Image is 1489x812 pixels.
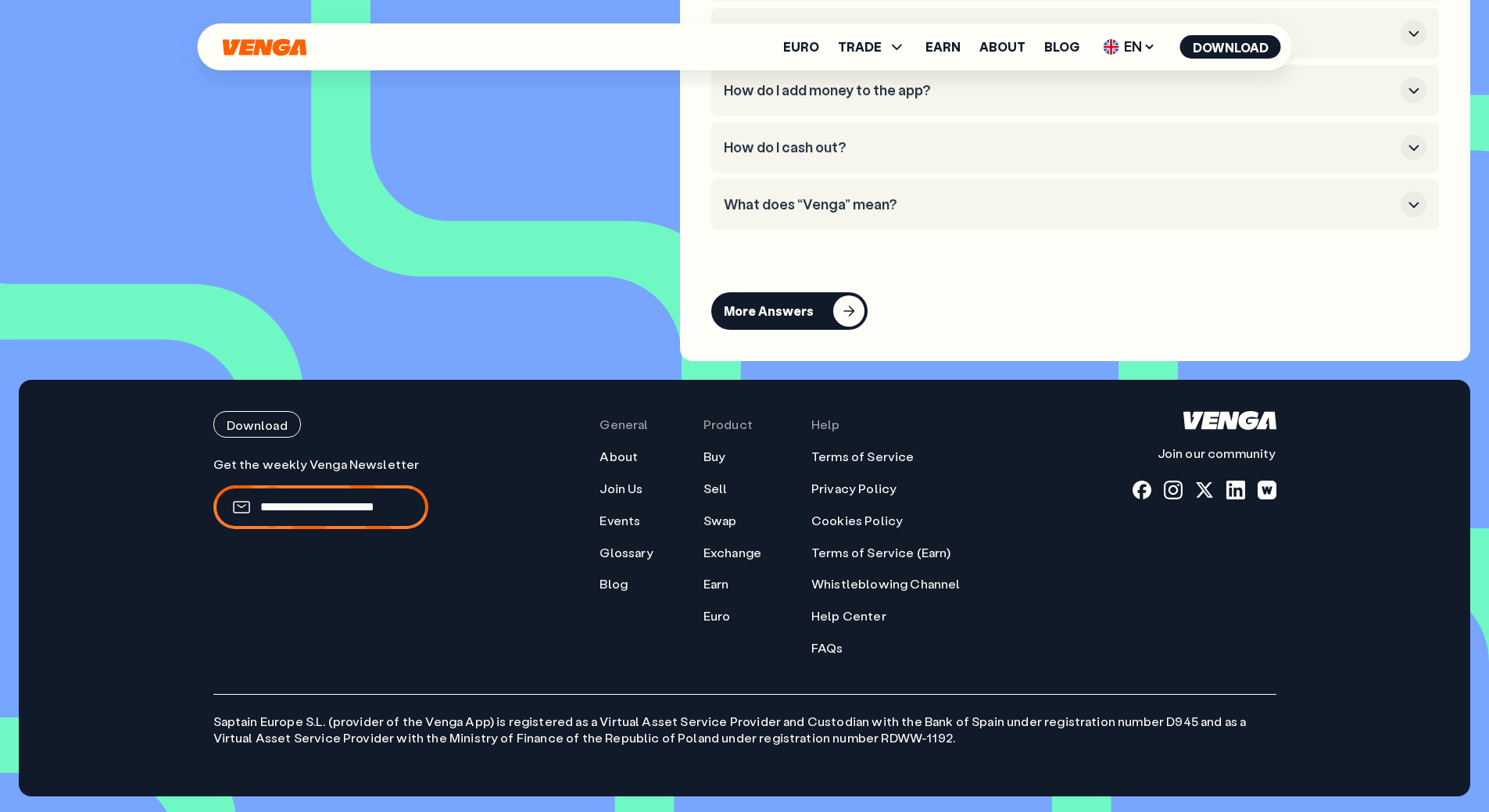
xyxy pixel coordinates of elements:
[811,417,840,433] span: Help
[600,449,638,465] a: About
[600,513,640,529] a: Events
[724,139,1394,156] h3: How do I cash out?
[703,513,737,529] a: Swap
[811,481,897,497] a: Privacy Policy
[1164,481,1183,499] a: instagram
[724,77,1426,103] button: How do I add money to the app?
[1258,481,1276,499] a: warpcast
[711,292,868,330] button: More Answers
[703,576,729,592] a: Earn
[703,481,728,497] a: Sell
[221,38,309,56] svg: Home
[783,41,819,53] a: Euro
[811,545,950,561] a: Terms of Service (Earn)
[811,449,915,465] a: Terms of Service
[724,134,1426,160] button: How do I cash out?
[1133,481,1151,499] a: fb
[838,38,907,56] span: TRADE
[811,576,961,592] a: Whistleblowing Channel
[925,41,961,53] a: Earn
[213,694,1276,746] p: Saptain Europe S.L. (provider of the Venga App) is registered as a Virtual Asset Service Provider...
[811,608,886,624] a: Help Center
[1226,481,1245,499] a: linkedin
[213,411,301,438] button: Download
[600,545,653,561] a: Glossary
[979,41,1025,53] a: About
[1098,34,1161,59] span: EN
[724,20,1426,46] button: Do I need to be a crypto expert to use Venga?
[811,640,843,656] a: FAQs
[724,303,814,319] div: More Answers
[600,576,628,592] a: Blog
[703,608,731,624] a: Euro
[703,449,725,465] a: Buy
[1183,411,1276,430] svg: Home
[600,481,642,497] a: Join Us
[1044,41,1079,53] a: Blog
[600,417,648,433] span: General
[724,196,1394,213] h3: What does “Venga” mean?
[213,456,428,473] p: Get the weekly Venga Newsletter
[213,411,428,438] a: Download
[1133,445,1276,462] p: Join our community
[724,191,1426,217] button: What does “Venga” mean?
[1195,481,1214,499] a: x
[838,41,882,53] span: TRADE
[811,513,903,529] a: Cookies Policy
[1180,35,1281,59] button: Download
[724,82,1394,99] h3: How do I add money to the app?
[703,417,753,433] span: Product
[1104,39,1119,55] img: flag-uk
[703,545,761,561] a: Exchange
